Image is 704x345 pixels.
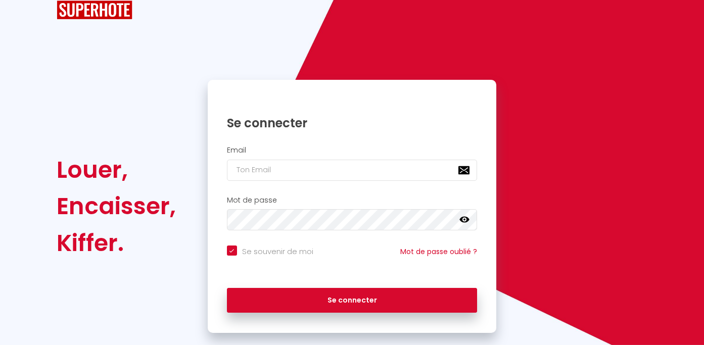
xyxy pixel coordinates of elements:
[57,225,176,261] div: Kiffer.
[400,247,477,257] a: Mot de passe oublié ?
[227,160,478,181] input: Ton Email
[8,4,38,34] button: Ouvrir le widget de chat LiveChat
[227,196,478,205] h2: Mot de passe
[227,146,478,155] h2: Email
[227,115,478,131] h1: Se connecter
[227,288,478,313] button: Se connecter
[57,1,132,19] img: SuperHote logo
[57,188,176,224] div: Encaisser,
[57,152,176,188] div: Louer,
